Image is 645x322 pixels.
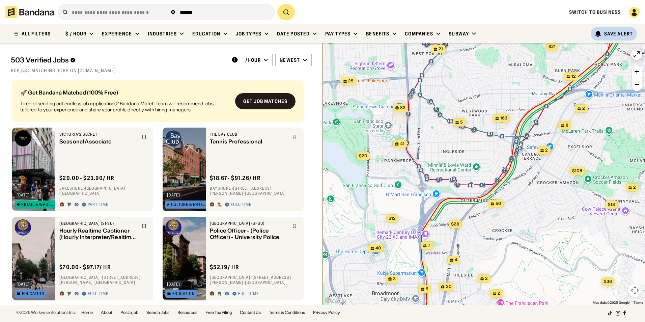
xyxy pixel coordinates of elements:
[59,227,138,240] div: Hourly Realtime Captioner (Hourly Interpreter/Realtime Captioner/Computer-Aided Transcriber) - DPRC
[102,31,132,37] div: Experience
[17,282,30,286] div: [DATE]
[240,311,261,315] a: Contact Us
[428,243,430,248] span: 7
[498,291,500,296] span: 2
[405,31,433,37] div: Companies
[455,257,457,263] span: 4
[604,31,633,37] div: Save Alert
[608,202,615,207] span: $18
[210,275,300,285] div: [GEOGRAPHIC_DATA] · [STREET_ADDRESS][PERSON_NAME] · [GEOGRAPHIC_DATA]
[545,147,548,153] span: 2
[148,31,177,37] div: Industries
[426,286,428,292] span: 5
[81,311,93,315] a: Home
[88,291,108,297] div: Full-time
[205,311,232,315] a: Free Tax Filing
[238,291,259,297] div: Full-time
[449,31,469,37] div: Subway
[59,138,138,145] div: Seasonal Associate
[628,284,642,297] button: Map camera controls
[11,78,312,305] div: grid
[15,219,31,236] img: San Francisco State University (SFSU) logo
[236,31,261,37] div: Job Types
[500,115,507,121] span: 163
[59,186,149,196] div: Lakeshore · [GEOGRAPHIC_DATA] · [GEOGRAPHIC_DATA]
[165,130,181,146] img: The Bay Club logo
[566,123,568,128] span: 8
[325,31,350,37] div: Pay Types
[15,130,31,146] img: Victoria's Secret logo
[593,301,629,304] span: Map data ©2025 Google
[210,186,300,196] div: Bayshore · [STREET_ADDRESS][PERSON_NAME] · [GEOGRAPHIC_DATA]
[400,105,405,111] span: 82
[400,141,404,147] span: 41
[88,202,108,208] div: Part-time
[280,57,300,63] div: Newest
[59,264,111,271] div: $ 70.00 - $97.17 / hr
[21,203,56,207] div: Retail & Wholesale
[171,203,206,207] div: Culture & Entertainment
[389,216,396,221] span: $12
[496,201,501,207] span: 50
[572,168,582,173] span: $108
[5,6,54,18] img: Bandana logotype
[634,301,643,304] a: Terms (opens in new tab)
[11,68,312,74] div: 909,534 matching jobs on [DOMAIN_NAME]
[549,44,556,49] span: $21
[192,31,220,37] div: Education
[231,202,251,208] div: Full-time
[167,282,180,286] div: [DATE]
[571,74,576,79] span: 12
[20,90,230,95] div: 🚀 Get Bandana Matched (100% Free)
[210,132,288,137] div: The Bay Club
[20,101,230,113] div: Tired of sending out endless job applications? Bandana Match Team will recommend jobs tailored to...
[172,292,195,296] div: Education
[59,132,138,137] div: Victoria's Secret
[210,175,261,182] div: $ 18.67 - $91.26 / hr
[17,193,30,197] div: [DATE]
[22,292,45,296] div: Education
[59,175,114,182] div: $ 20.00 - $23.90 / hr
[313,311,340,315] a: Privacy Policy
[366,31,389,37] div: Benefits
[210,227,288,240] div: Police Officer - (Police Officer) - University Police
[348,78,354,84] span: 25
[11,56,226,64] div: 503 Verified Jobs
[451,221,459,226] span: $28
[324,296,346,305] a: Open this area in Google Maps (opens a new window)
[243,99,287,104] div: Get job matches
[604,279,612,284] span: $38
[393,276,396,282] span: 3
[359,153,367,158] span: $20
[22,31,51,36] div: ALL FILTERS
[210,264,239,271] div: $ 52.19 / hr
[439,46,443,52] span: 21
[165,219,181,236] img: San Francisco State University (SFSU) logo
[120,311,138,315] a: Post a job
[375,245,381,251] span: 40
[460,119,463,125] span: 5
[446,284,452,290] span: 20
[485,276,488,281] span: 2
[65,31,86,37] div: $ / hour
[324,296,346,305] img: Google
[633,185,636,190] span: 2
[167,193,180,197] div: [DATE]
[101,311,112,315] a: About
[582,106,585,111] span: 2
[59,221,138,226] div: [GEOGRAPHIC_DATA] (SFSU)
[210,138,288,145] div: Tennis Professional
[569,9,621,15] a: Switch to Business
[245,57,261,63] div: /hour
[16,311,76,315] div: © 2025 Workwise Solutions Inc.
[210,221,288,226] div: [GEOGRAPHIC_DATA] (SFSU)
[59,275,149,285] div: [GEOGRAPHIC_DATA] · [STREET_ADDRESS][PERSON_NAME] · [GEOGRAPHIC_DATA]
[146,311,169,315] a: Search Jobs
[277,31,310,37] div: Date Posted
[269,311,305,315] a: Terms & Conditions
[177,311,197,315] a: Resources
